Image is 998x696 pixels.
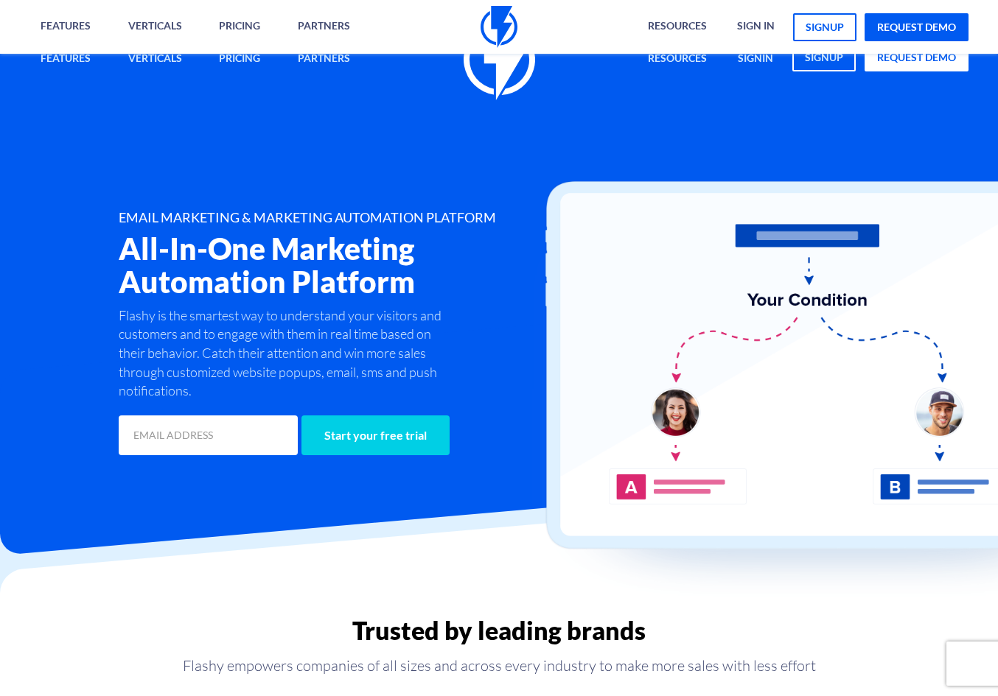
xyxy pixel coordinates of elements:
input: EMAIL ADDRESS [119,415,298,455]
a: request demo [865,43,969,71]
a: signup [792,43,856,71]
a: Pricing [208,43,271,75]
a: signin [727,43,784,75]
a: Resources [637,43,718,75]
a: Partners [287,43,361,75]
p: Flashy is the smartest way to understand your visitors and customers and to engage with them in r... [119,306,449,401]
h2: All-In-One Marketing Automation Platform [119,233,566,298]
a: Verticals [117,43,193,75]
input: Start your free trial [301,415,450,455]
a: Features [29,43,102,75]
a: signup [793,13,856,41]
h1: EMAIL MARKETING & MARKETING AUTOMATION PLATFORM [119,211,566,225]
a: request demo [865,13,969,41]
